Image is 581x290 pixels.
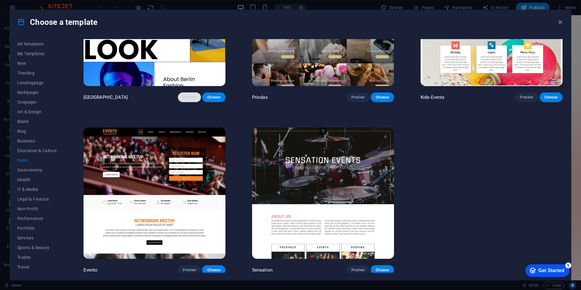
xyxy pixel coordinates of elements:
[252,128,394,258] img: Sensation
[17,58,57,68] button: New
[84,128,225,258] img: Evento
[202,92,225,102] button: Choose
[17,68,57,78] button: Trending
[421,94,445,100] p: Kids-Events
[17,61,57,66] span: New
[17,214,57,223] button: Performance
[17,175,57,185] button: Health
[520,95,533,100] span: Preview
[17,185,57,194] button: IT & Media
[17,187,57,192] span: IT & Media
[202,265,225,275] button: Choose
[17,194,57,204] button: Legal & Finance
[17,245,57,250] span: Sports & Beauty
[17,177,57,182] span: Health
[17,119,57,124] span: Blank
[17,126,57,136] button: Blog
[346,92,369,102] button: Preview
[252,267,273,273] p: Sensation
[17,17,97,27] h4: Choose a template
[17,78,57,88] button: Landingpage
[515,92,538,102] button: Preview
[17,216,57,221] span: Performance
[17,80,57,85] span: Landingpage
[17,42,57,46] span: All Templates
[17,136,57,146] button: Business
[17,146,57,155] button: Education & Culture
[84,94,128,100] p: [GEOGRAPHIC_DATA]
[17,138,57,143] span: Business
[183,268,196,272] span: Preview
[17,252,57,262] button: Trades
[346,265,369,275] button: Preview
[17,223,57,233] button: Portfolio
[17,109,57,114] span: Art & Design
[5,3,49,16] div: Get Started 5 items remaining, 0% complete
[17,206,57,211] span: Non-Profit
[351,95,365,100] span: Preview
[207,95,220,100] span: Choose
[17,272,57,282] button: Wireframe
[183,95,196,100] span: Preview
[45,1,51,7] div: 5
[207,268,220,272] span: Choose
[17,129,57,134] span: Blog
[17,168,57,172] span: Gastronomy
[17,255,57,260] span: Trades
[17,233,57,243] button: Services
[17,51,57,56] span: My Templates
[17,107,57,117] button: Art & Design
[17,204,57,214] button: Non-Profit
[17,155,57,165] button: Event
[17,39,57,49] button: All Templates
[17,88,57,97] button: Multipager
[17,90,57,95] span: Multipager
[351,268,365,272] span: Preview
[540,92,563,102] button: Choose
[178,265,201,275] button: Preview
[17,158,57,163] span: Event
[17,100,57,105] span: Onepager
[17,97,57,107] button: Onepager
[17,265,57,269] span: Travel
[17,226,57,231] span: Portfolio
[376,95,389,100] span: Choose
[376,268,389,272] span: Choose
[17,243,57,252] button: Sports & Beauty
[544,95,558,100] span: Choose
[17,165,57,175] button: Gastronomy
[17,148,57,153] span: Education & Culture
[17,49,57,58] button: My Templates
[17,262,57,272] button: Travel
[17,71,57,75] span: Trending
[371,92,394,102] button: Choose
[371,265,394,275] button: Choose
[17,235,57,240] span: Services
[17,197,57,202] span: Legal & Finance
[252,94,268,100] p: Priodas
[17,117,57,126] button: Blank
[84,267,98,273] p: Evento
[18,7,44,12] div: Get Started
[178,92,201,102] button: Preview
